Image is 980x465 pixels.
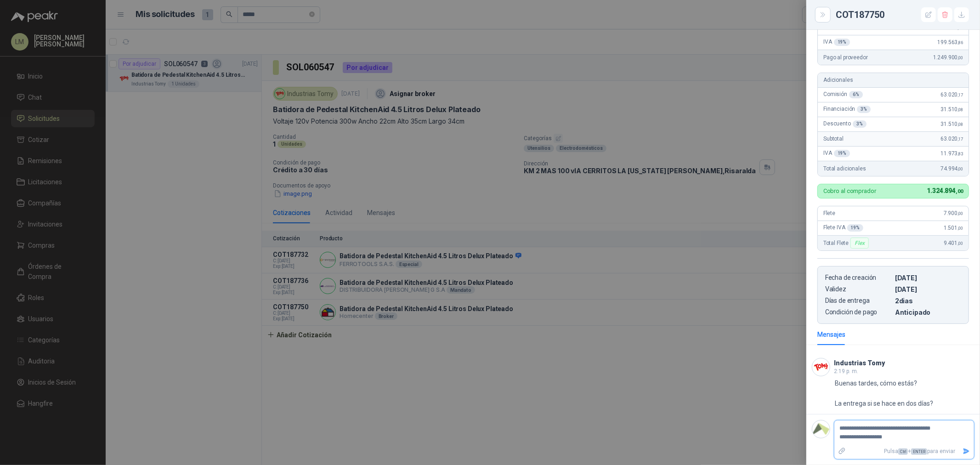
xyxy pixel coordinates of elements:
span: Flete [823,210,835,216]
span: IVA [823,150,850,157]
span: 1.501 [944,225,963,231]
span: ,17 [957,136,963,142]
span: ,08 [957,122,963,127]
button: Enviar [959,443,974,459]
span: 63.020 [940,136,963,142]
div: Flex [850,238,868,249]
div: 19 % [847,224,864,232]
div: 19 % [834,39,850,46]
span: ,00 [957,241,963,246]
span: 11.973 [940,150,963,157]
span: 9.401 [944,240,963,246]
button: Close [817,9,828,20]
span: 1.324.894 [927,187,963,194]
p: Días de entrega [825,297,891,305]
div: 19 % [834,150,850,157]
span: Financiación [823,106,871,113]
span: ENTER [911,448,927,455]
span: 1.249.900 [933,54,963,61]
span: ,08 [957,107,963,112]
div: Adicionales [818,73,969,88]
img: Company Logo [812,358,830,376]
span: ,00 [957,166,963,171]
p: Anticipado [895,308,961,316]
p: Condición de pago [825,308,891,316]
span: 74.994 [940,165,963,172]
p: Fecha de creación [825,274,891,282]
h3: Industrias Tomy [834,361,885,366]
span: Comisión [823,91,863,98]
span: 63.020 [940,91,963,98]
p: Pulsa + para enviar [850,443,959,459]
span: 2:19 p. m. [834,368,858,374]
span: ,00 [957,55,963,60]
span: Descuento [823,120,867,128]
div: Mensajes [817,329,845,340]
span: ,17 [957,92,963,97]
p: Cobro al comprador [823,188,876,194]
label: Adjuntar archivos [834,443,850,459]
span: 31.510 [940,121,963,127]
span: Ctrl [898,448,908,455]
p: Validez [825,285,891,293]
p: [DATE] [895,274,961,282]
img: Company Logo [812,420,830,438]
span: 7.900 [944,210,963,216]
p: [DATE] [895,285,961,293]
div: COT187750 [836,7,969,22]
p: Buenas tardes, cómo estás? La entrega si se hace en dos días? [835,378,933,408]
div: 3 % [857,106,871,113]
span: IVA [823,39,850,46]
span: ,00 [957,226,963,231]
span: Pago al proveedor [823,54,868,61]
div: 3 % [853,120,867,128]
span: Total Flete [823,238,871,249]
p: 2 dias [895,297,961,305]
div: 6 % [849,91,863,98]
span: Flete IVA [823,224,863,232]
span: Subtotal [823,136,844,142]
span: 31.510 [940,106,963,113]
span: ,86 [957,40,963,45]
span: ,83 [957,151,963,156]
span: ,00 [956,188,963,194]
div: Total adicionales [818,161,969,176]
span: ,00 [957,211,963,216]
span: 199.563 [937,39,963,45]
